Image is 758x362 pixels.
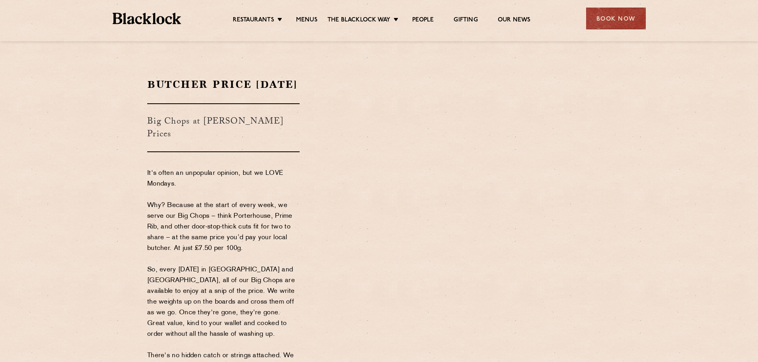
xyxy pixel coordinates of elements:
a: People [412,16,434,25]
a: Our News [498,16,531,25]
a: Restaurants [233,16,274,25]
img: BL_Textured_Logo-footer-cropped.svg [113,13,181,24]
h3: Big Chops at [PERSON_NAME] Prices [147,103,300,152]
div: Book Now [586,8,646,29]
a: Gifting [454,16,477,25]
h2: Butcher Price [DATE] [147,77,300,91]
a: Menus [296,16,318,25]
a: The Blacklock Way [327,16,390,25]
